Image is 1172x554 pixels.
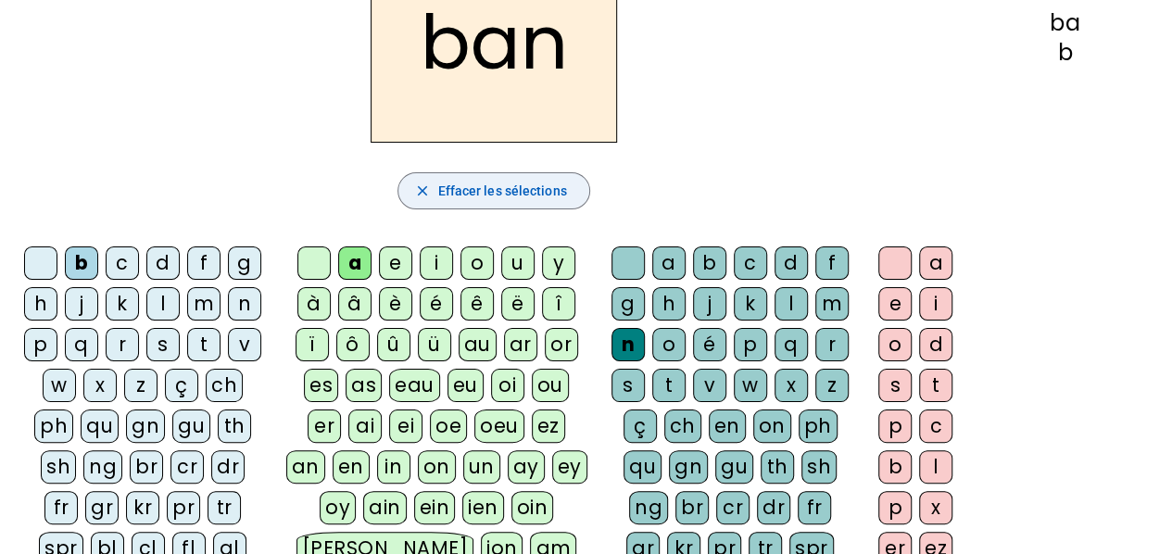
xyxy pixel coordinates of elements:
[297,287,331,321] div: à
[532,409,565,443] div: ez
[85,491,119,524] div: gr
[218,409,251,443] div: th
[511,491,554,524] div: oin
[460,287,494,321] div: ê
[24,287,57,321] div: h
[208,491,241,524] div: tr
[65,287,98,321] div: j
[146,246,180,280] div: d
[611,287,645,321] div: g
[545,328,578,361] div: or
[624,450,662,484] div: qu
[652,287,686,321] div: h
[83,450,122,484] div: ng
[629,491,668,524] div: ng
[348,409,382,443] div: ai
[734,369,767,402] div: w
[504,328,537,361] div: ar
[124,369,158,402] div: z
[397,172,589,209] button: Effacer les sélections
[338,246,372,280] div: a
[430,409,467,443] div: oe
[919,246,952,280] div: a
[206,369,243,402] div: ch
[389,369,440,402] div: eau
[652,369,686,402] div: t
[552,450,587,484] div: ey
[775,369,808,402] div: x
[106,287,139,321] div: k
[799,409,838,443] div: ph
[878,409,912,443] div: p
[106,328,139,361] div: r
[463,450,500,484] div: un
[126,409,165,443] div: gn
[420,287,453,321] div: é
[83,369,117,402] div: x
[363,491,407,524] div: ain
[187,287,221,321] div: m
[919,409,952,443] div: c
[211,450,245,484] div: dr
[81,409,119,443] div: qu
[815,287,849,321] div: m
[304,369,338,402] div: es
[532,369,569,402] div: ou
[474,409,524,443] div: oeu
[919,450,952,484] div: l
[501,287,535,321] div: ë
[228,328,261,361] div: v
[170,450,204,484] div: cr
[542,246,575,280] div: y
[377,450,410,484] div: in
[165,369,198,402] div: ç
[418,328,451,361] div: ü
[447,369,484,402] div: eu
[338,287,372,321] div: â
[988,12,1142,34] div: ba
[24,328,57,361] div: p
[41,450,76,484] div: sh
[652,246,686,280] div: a
[228,246,261,280] div: g
[459,328,497,361] div: au
[379,287,412,321] div: è
[693,369,726,402] div: v
[716,491,750,524] div: cr
[126,491,159,524] div: kr
[878,287,912,321] div: e
[675,491,709,524] div: br
[815,369,849,402] div: z
[815,246,849,280] div: f
[611,369,645,402] div: s
[775,328,808,361] div: q
[988,42,1142,64] div: b
[413,183,430,199] mat-icon: close
[296,328,329,361] div: ï
[418,450,456,484] div: on
[815,328,849,361] div: r
[798,491,831,524] div: fr
[693,246,726,280] div: b
[878,328,912,361] div: o
[172,409,210,443] div: gu
[508,450,545,484] div: ay
[336,328,370,361] div: ô
[106,246,139,280] div: c
[652,328,686,361] div: o
[542,287,575,321] div: î
[308,409,341,443] div: er
[146,287,180,321] div: l
[693,287,726,321] div: j
[693,328,726,361] div: é
[460,246,494,280] div: o
[734,287,767,321] div: k
[130,450,163,484] div: br
[501,246,535,280] div: u
[379,246,412,280] div: e
[437,180,566,202] span: Effacer les sélections
[878,369,912,402] div: s
[757,491,790,524] div: dr
[669,450,708,484] div: gn
[346,369,382,402] div: as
